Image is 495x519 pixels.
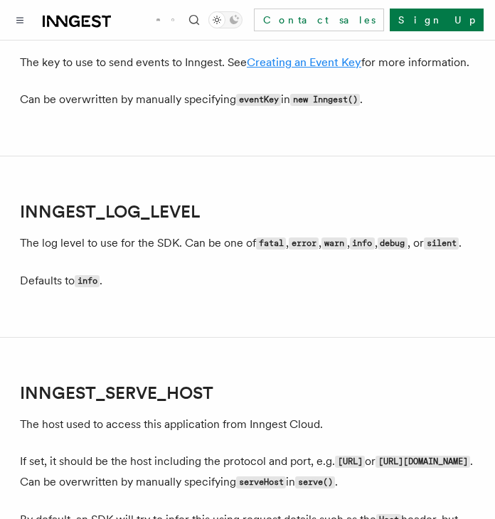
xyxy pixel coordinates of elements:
[424,237,459,250] code: silent
[186,11,203,28] button: Find something...
[20,451,475,493] p: If set, it should be the host including the protocol and port, e.g. or . Can be overwritten by ma...
[11,11,28,28] button: Toggle navigation
[20,90,475,110] p: Can be overwritten by manually specifying in .
[236,94,281,106] code: eventKey
[378,237,408,250] code: debug
[208,11,243,28] button: Toggle dark mode
[254,9,384,31] a: Contact sales
[20,202,200,222] a: INNGEST_LOG_LEVEL
[20,271,475,291] p: Defaults to .
[256,237,286,250] code: fatal
[20,414,475,434] p: The host used to access this application from Inngest Cloud.
[390,9,484,31] a: Sign Up
[75,275,100,287] code: info
[350,237,375,250] code: info
[290,94,360,106] code: new Inngest()
[295,476,335,488] code: serve()
[20,383,213,403] a: INNGEST_SERVE_HOST
[20,233,475,254] p: The log level to use for the SDK. Can be one of , , , , , or .
[20,53,475,73] p: The key to use to send events to Inngest. See for more information.
[247,55,361,69] a: Creating an Event Key
[321,237,346,250] code: warn
[335,456,365,468] code: [URL]
[236,476,286,488] code: serveHost
[289,237,319,250] code: error
[376,456,470,468] code: [URL][DOMAIN_NAME]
